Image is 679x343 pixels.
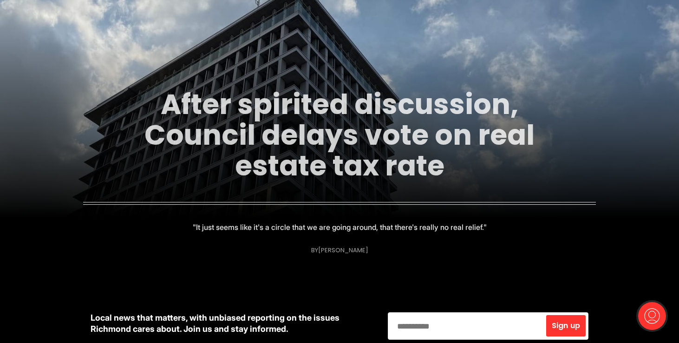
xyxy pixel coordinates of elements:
[318,246,368,255] a: [PERSON_NAME]
[91,312,373,335] p: Local news that matters, with unbiased reporting on the issues Richmond cares about. Join us and ...
[630,297,679,343] iframe: portal-trigger
[311,247,368,254] div: By
[546,315,586,336] button: Sign up
[193,221,487,234] p: "It just seems like it's a circle that we are going around, that there's really no real relief."
[552,322,580,330] span: Sign up
[144,85,535,185] a: After spirited discussion, Council delays vote on real estate tax rate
